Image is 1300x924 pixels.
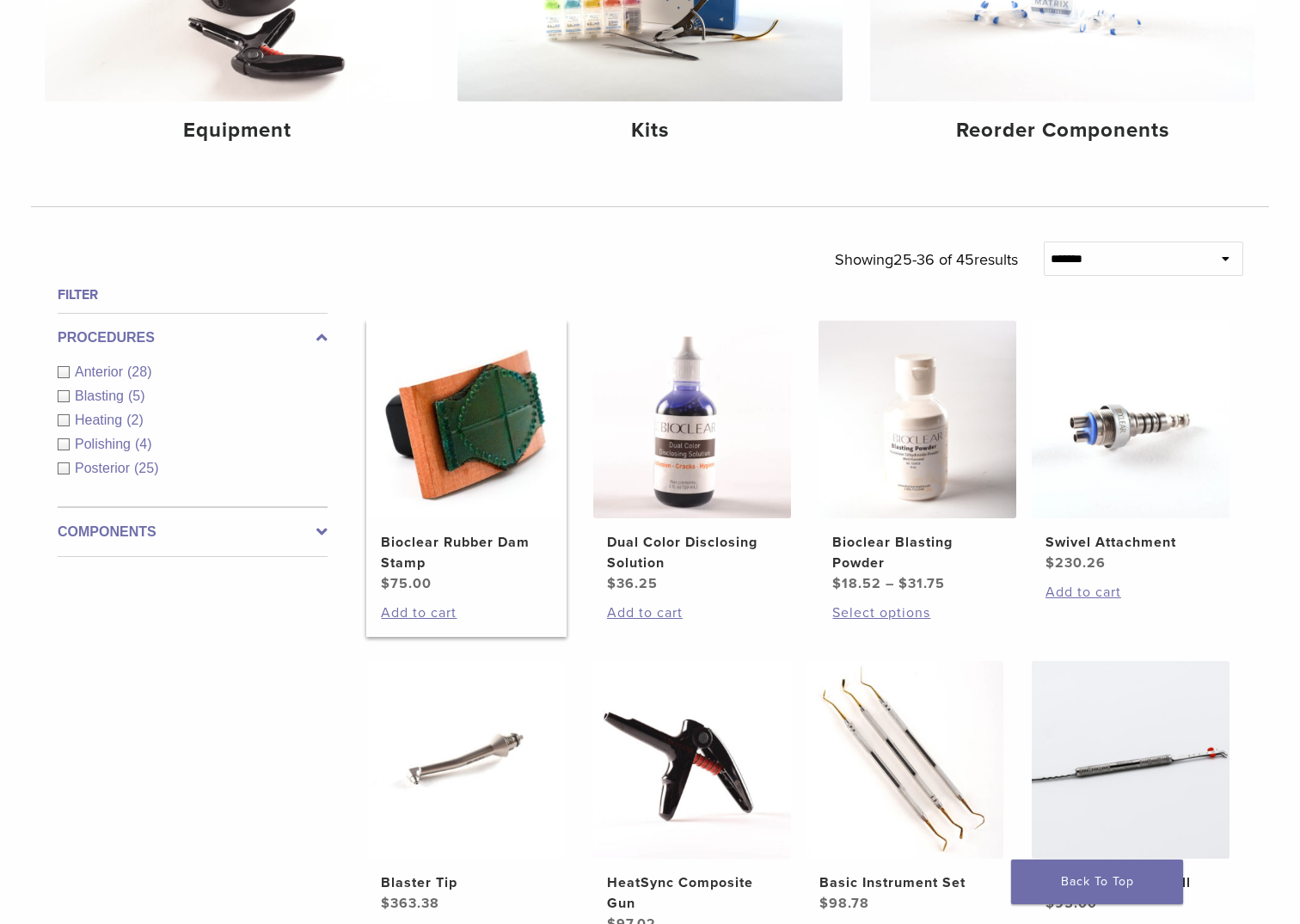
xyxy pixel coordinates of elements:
img: Basic Instrument Set [806,661,1003,859]
img: HeatSync Composite Gun [593,661,791,859]
h2: HeatSync Composite Gun [607,872,777,914]
a: Bioclear Blasting PowderBioclear Blasting Powder [818,321,1018,594]
span: $ [832,575,842,592]
span: Heating [75,413,126,427]
img: Blaster Tip [367,661,565,859]
span: – [886,575,894,592]
span: $ [381,575,390,592]
bdi: 31.75 [898,575,945,592]
a: Add to cart: “Dual Color Disclosing Solution” [607,603,777,623]
h4: Filter [58,285,328,305]
bdi: 98.78 [819,895,869,912]
img: Dual Color Disclosing Solution [593,321,791,518]
a: Bioclear Rubber Dam StampBioclear Rubber Dam Stamp $75.00 [366,321,567,594]
bdi: 18.52 [832,575,881,592]
label: Procedures [58,327,328,348]
h2: Swivel Attachment [1046,532,1216,553]
span: (2) [126,413,144,427]
span: Anterior [75,364,127,379]
span: $ [607,575,616,592]
span: (28) [127,364,151,379]
h4: Kits [471,115,829,146]
a: Blaster TipBlaster Tip $363.38 [366,661,567,914]
span: $ [1046,554,1055,572]
a: Swivel AttachmentSwivel Attachment $230.26 [1031,321,1231,573]
span: Blasting [75,389,128,403]
bdi: 230.26 [1046,554,1106,572]
span: Polishing [75,437,135,451]
h2: Bioclear Rubber Dam Stamp [381,532,551,573]
a: Add to cart: “Bioclear Rubber Dam Stamp” [381,603,551,623]
bdi: 36.25 [607,575,658,592]
a: Add to cart: “Swivel Attachment” [1046,582,1216,603]
a: Adjustable Push-PullAdjustable Push-Pull $95.00 [1031,661,1231,914]
bdi: 75.00 [381,575,432,592]
h2: Basic Instrument Set [819,872,990,893]
span: $ [898,575,908,592]
span: (5) [128,389,145,403]
a: Select options for “Bioclear Blasting Powder” [832,603,1003,623]
span: 25-36 of 45 [893,250,974,269]
img: Swivel Attachment [1032,321,1229,518]
a: Basic Instrument SetBasic Instrument Set $98.78 [805,661,1005,914]
img: Bioclear Rubber Dam Stamp [367,321,565,518]
p: Showing results [835,242,1018,278]
img: Bioclear Blasting Powder [819,321,1016,518]
h4: Reorder Components [884,115,1242,146]
h2: Bioclear Blasting Powder [832,532,1003,573]
a: Back To Top [1011,860,1183,904]
a: Dual Color Disclosing SolutionDual Color Disclosing Solution $36.25 [592,321,793,594]
img: Adjustable Push-Pull [1032,661,1229,859]
span: $ [381,895,390,912]
span: $ [819,895,829,912]
span: (25) [134,461,158,475]
label: Components [58,522,328,542]
h2: Dual Color Disclosing Solution [607,532,777,573]
span: (4) [135,437,152,451]
span: Posterior [75,461,134,475]
bdi: 363.38 [381,895,439,912]
h4: Equipment [58,115,416,146]
h2: Blaster Tip [381,872,551,893]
